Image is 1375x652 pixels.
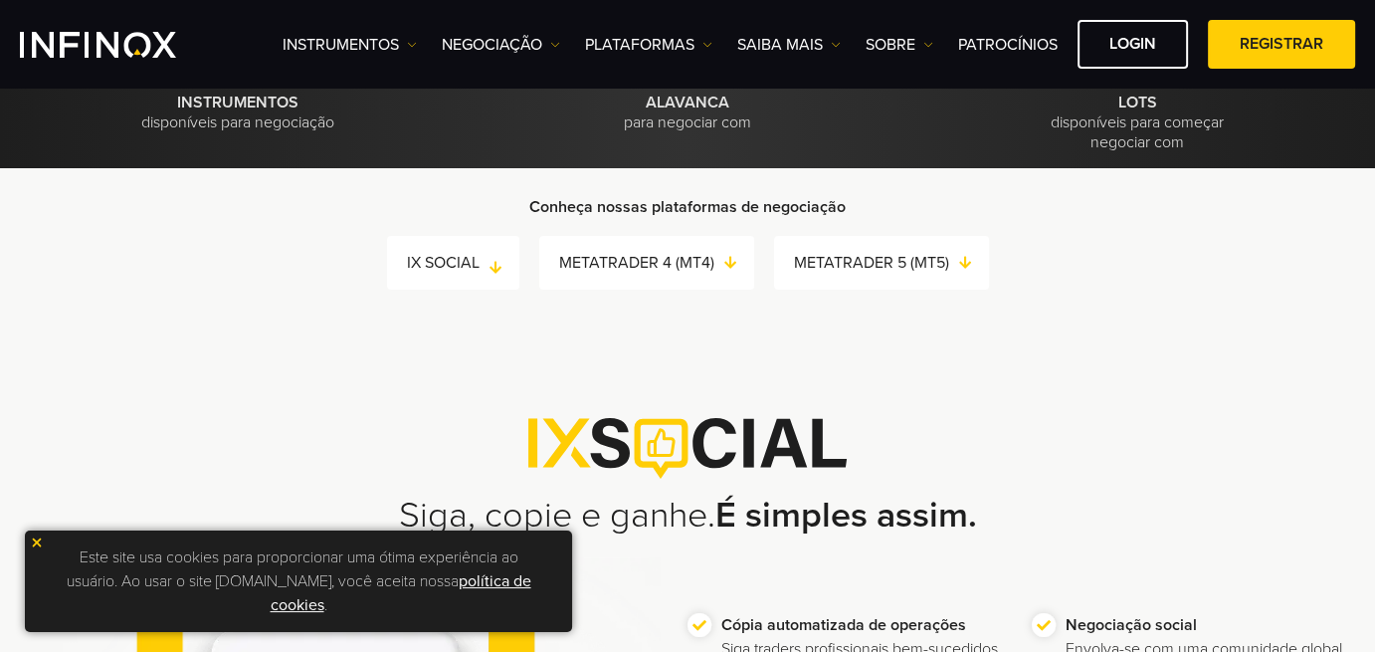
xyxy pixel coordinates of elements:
a: Patrocínios [958,33,1058,57]
strong: Cópia automatizada de operações [721,615,966,635]
h2: Siga, copie e ganhe. [20,494,1355,538]
a: NEGOCIAÇÃO [442,33,560,57]
strong: LOTS [1118,93,1157,112]
p: para negociar com [470,93,904,132]
a: Login [1078,20,1188,69]
a: IX SOCIAL [407,249,519,277]
strong: Negociação social [1066,615,1197,635]
strong: Conheça nossas plataformas de negociação [529,197,846,217]
a: Instrumentos [283,33,417,57]
img: yellow close icon [30,536,44,549]
p: disponíveis para começar negociar com [920,93,1355,152]
p: Este site usa cookies para proporcionar uma ótima experiência ao usuário. Ao usar o site [DOMAIN_... [35,541,562,622]
a: SOBRE [866,33,933,57]
strong: É simples assim. [715,494,977,537]
a: METATRADER 4 (MT4) [559,249,754,277]
p: disponíveis para negociação [20,93,455,132]
a: Registrar [1208,20,1355,69]
img: IX Social [528,418,846,478]
strong: ALAVANCA [646,93,729,112]
strong: INSTRUMENTOS [177,93,298,112]
a: PLATAFORMAS [585,33,712,57]
a: METATRADER 5 (MT5) [794,249,989,277]
a: INFINOX Logo [20,32,223,58]
a: Saiba mais [737,33,841,57]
